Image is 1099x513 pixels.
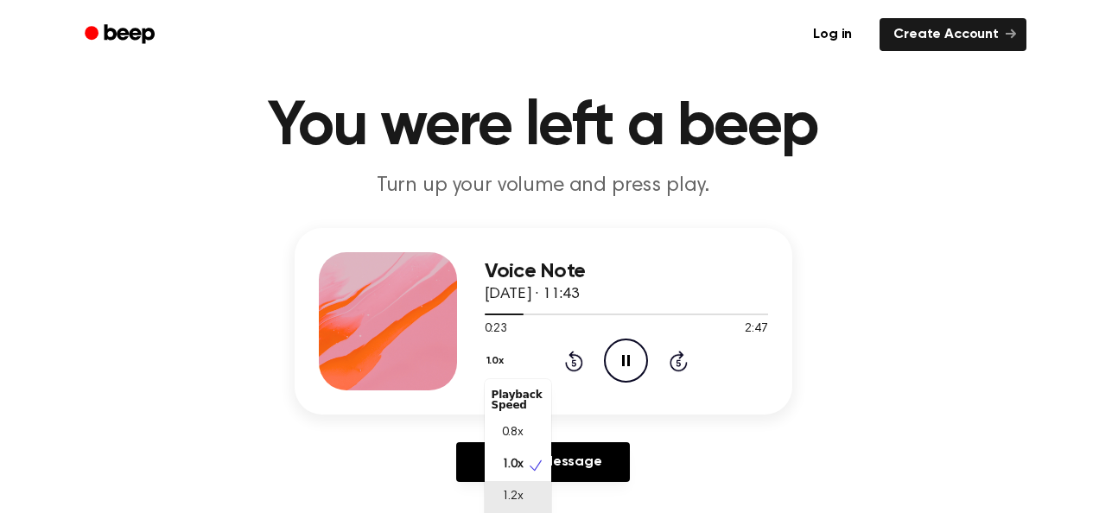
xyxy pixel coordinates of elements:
[485,346,511,376] button: 1.0x
[502,488,524,506] span: 1.2x
[502,456,524,474] span: 1.0x
[485,383,551,417] div: Playback Speed
[502,424,524,442] span: 0.8x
